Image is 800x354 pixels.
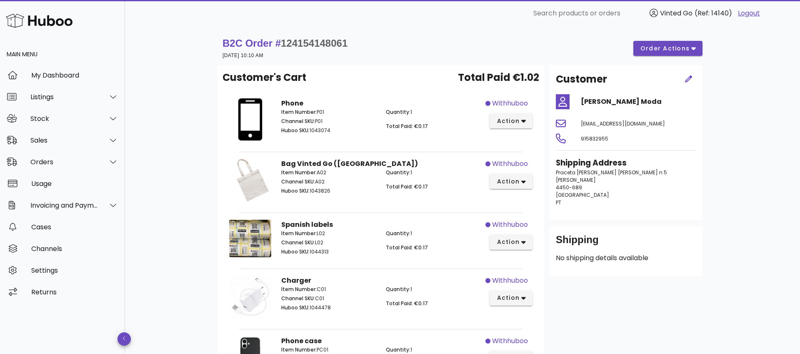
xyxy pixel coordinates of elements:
div: Cases [31,223,118,231]
span: Item Number: [281,286,317,293]
span: Channel SKU: [281,118,315,125]
div: Channels [31,245,118,253]
p: No shipping details available [556,253,696,263]
p: P01 [281,108,376,116]
button: action [490,235,532,250]
img: Product Image [229,98,271,141]
span: Huboo SKU: [281,187,310,194]
p: L02 [281,239,376,246]
p: PC01 [281,346,376,354]
img: Huboo Logo [6,12,72,30]
p: C01 [281,295,376,302]
span: Huboo SKU: [281,248,310,255]
span: Total Paid: €0.17 [386,123,428,130]
span: Channel SKU: [281,239,315,246]
span: withhuboo [492,220,528,230]
div: Sales [30,136,98,144]
div: Orders [30,158,98,166]
p: 1043074 [281,127,376,134]
span: withhuboo [492,336,528,346]
span: Quantity: [386,286,410,293]
span: Huboo SKU: [281,127,310,134]
p: A02 [281,169,376,176]
div: Stock [30,115,98,123]
img: Product Image [229,220,271,257]
small: [DATE] 10:10 AM [222,53,263,58]
button: action [490,174,532,189]
span: Total Paid: €0.17 [386,183,428,190]
div: Invoicing and Payments [30,201,98,209]
strong: Charger [281,276,311,285]
div: Settings [31,266,118,274]
span: [PERSON_NAME] [556,176,596,183]
span: Praceta [PERSON_NAME] [PERSON_NAME] n 5 [556,169,667,176]
span: [GEOGRAPHIC_DATA] [556,191,609,198]
span: Item Number: [281,108,317,115]
span: Channel SKU: [281,178,315,185]
span: withhuboo [492,98,528,108]
p: 1 [386,230,480,237]
p: P01 [281,118,376,125]
p: 1044478 [281,304,376,311]
div: Returns [31,288,118,296]
span: PT [556,199,561,206]
strong: Bag Vinted Go ([GEOGRAPHIC_DATA]) [281,159,418,168]
span: Item Number: [281,230,317,237]
p: C01 [281,286,376,293]
p: 1043826 [281,187,376,195]
button: action [490,113,532,128]
h3: Shipping Address [556,157,696,169]
span: Item Number: [281,169,317,176]
button: order actions [633,41,702,56]
button: action [490,291,532,306]
a: Logout [738,8,760,18]
span: 124154148061 [281,38,347,49]
strong: B2C Order # [222,38,347,49]
p: 1 [386,346,480,354]
span: action [496,238,520,246]
span: Huboo SKU: [281,304,310,311]
span: withhuboo [492,276,528,286]
span: 915832955 [581,135,608,142]
span: Customer's Cart [222,70,306,85]
span: action [496,117,520,126]
img: Product Image [229,276,271,318]
span: (Ref: 14140) [695,8,732,18]
img: Product Image [229,159,271,201]
p: 1044313 [281,248,376,256]
div: Usage [31,180,118,188]
p: 1 [386,108,480,116]
span: [EMAIL_ADDRESS][DOMAIN_NAME] [581,120,665,127]
p: 1 [386,286,480,293]
span: Total Paid: €0.17 [386,300,428,307]
span: Vinted Go [660,8,692,18]
div: Shipping [556,233,696,253]
p: L02 [281,230,376,237]
strong: Phone [281,98,303,108]
span: Quantity: [386,108,410,115]
span: Channel SKU: [281,295,315,302]
span: action [496,294,520,302]
span: Quantity: [386,230,410,237]
span: Total Paid €1.02 [458,70,539,85]
span: order actions [640,44,690,53]
p: 1 [386,169,480,176]
strong: Spanish labels [281,220,333,229]
p: A02 [281,178,376,186]
span: 4450-689 [556,184,582,191]
span: Item Number: [281,346,317,353]
div: My Dashboard [31,71,118,79]
span: action [496,177,520,186]
span: Quantity: [386,169,410,176]
div: Listings [30,93,98,101]
strong: Phone case [281,336,322,346]
h4: [PERSON_NAME] Moda [581,97,696,107]
span: withhuboo [492,159,528,169]
span: Quantity: [386,346,410,353]
span: Total Paid: €0.17 [386,244,428,251]
h2: Customer [556,72,607,87]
